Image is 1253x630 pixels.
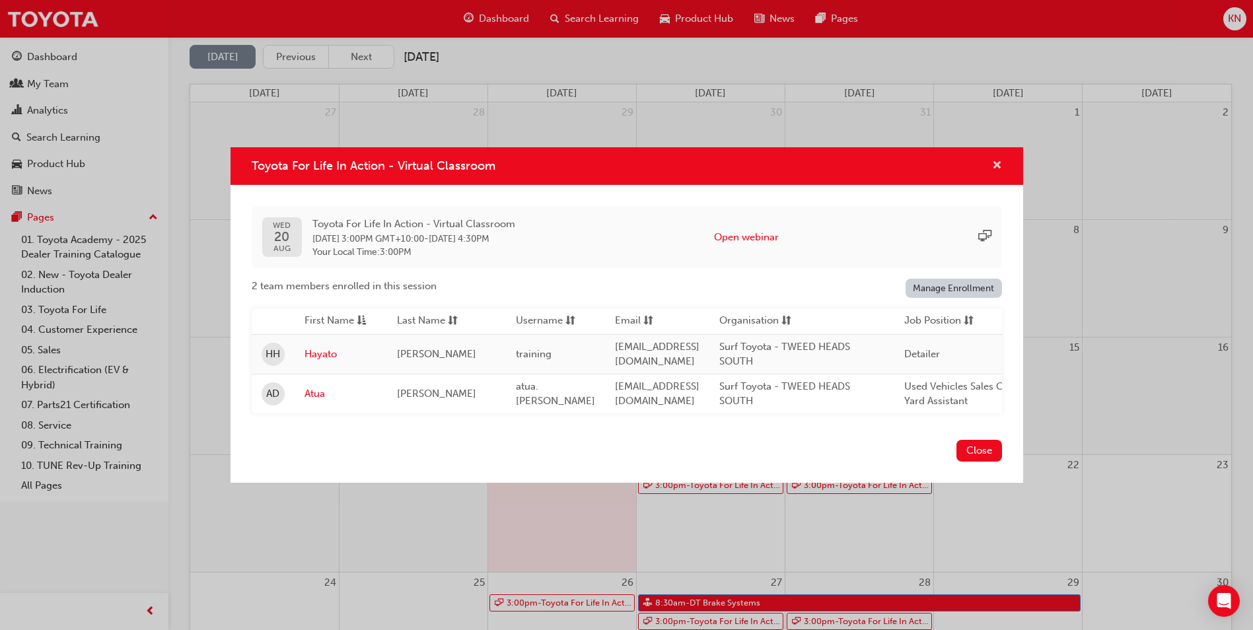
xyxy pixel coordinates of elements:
span: WED [273,221,291,230]
span: AD [266,386,279,402]
span: atua.[PERSON_NAME] [516,380,595,407]
span: First Name [304,313,354,330]
button: Organisationsorting-icon [719,313,792,330]
span: training [516,348,552,360]
span: sorting-icon [643,313,653,330]
span: HH [266,347,280,362]
span: Used Vehicles Sales Consultant, Yard Assistant [904,380,1049,407]
span: 20 [273,230,291,244]
div: Toyota For Life In Action - Virtual Classroom [231,147,1023,483]
span: [EMAIL_ADDRESS][DOMAIN_NAME] [615,380,699,407]
button: Job Positionsorting-icon [904,313,977,330]
button: First Nameasc-icon [304,313,377,330]
a: Manage Enrollment [906,279,1002,298]
span: AUG [273,244,291,253]
a: Hayato [304,347,377,362]
span: Last Name [397,313,445,330]
span: sorting-icon [565,313,575,330]
span: sorting-icon [964,313,974,330]
span: asc-icon [357,313,367,330]
a: Atua [304,386,377,402]
span: Job Position [904,313,961,330]
span: Username [516,313,563,330]
span: 2 team members enrolled in this session [252,279,437,294]
span: sorting-icon [448,313,458,330]
span: [PERSON_NAME] [397,348,476,360]
span: sessionType_ONLINE_URL-icon [978,230,991,245]
button: Open webinar [714,230,779,245]
span: Toyota For Life In Action - Virtual Classroom [312,217,515,232]
span: Organisation [719,313,779,330]
button: Emailsorting-icon [615,313,688,330]
span: 20 Aug 2025 4:30PM [429,233,489,244]
span: sorting-icon [781,313,791,330]
span: [EMAIL_ADDRESS][DOMAIN_NAME] [615,341,699,368]
span: [PERSON_NAME] [397,388,476,400]
button: cross-icon [992,158,1002,174]
span: Toyota For Life In Action - Virtual Classroom [252,158,495,173]
span: Surf Toyota - TWEED HEADS SOUTH [719,341,850,368]
span: Your Local Time : 3:00PM [312,246,515,258]
button: Close [956,440,1002,462]
span: 20 Aug 2025 3:00PM GMT+10:00 [312,233,424,244]
button: Usernamesorting-icon [516,313,589,330]
span: Email [615,313,641,330]
button: Last Namesorting-icon [397,313,470,330]
div: - [312,217,515,258]
div: Open Intercom Messenger [1208,585,1240,617]
span: Surf Toyota - TWEED HEADS SOUTH [719,380,850,407]
span: cross-icon [992,160,1002,172]
span: Detailer [904,348,940,360]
